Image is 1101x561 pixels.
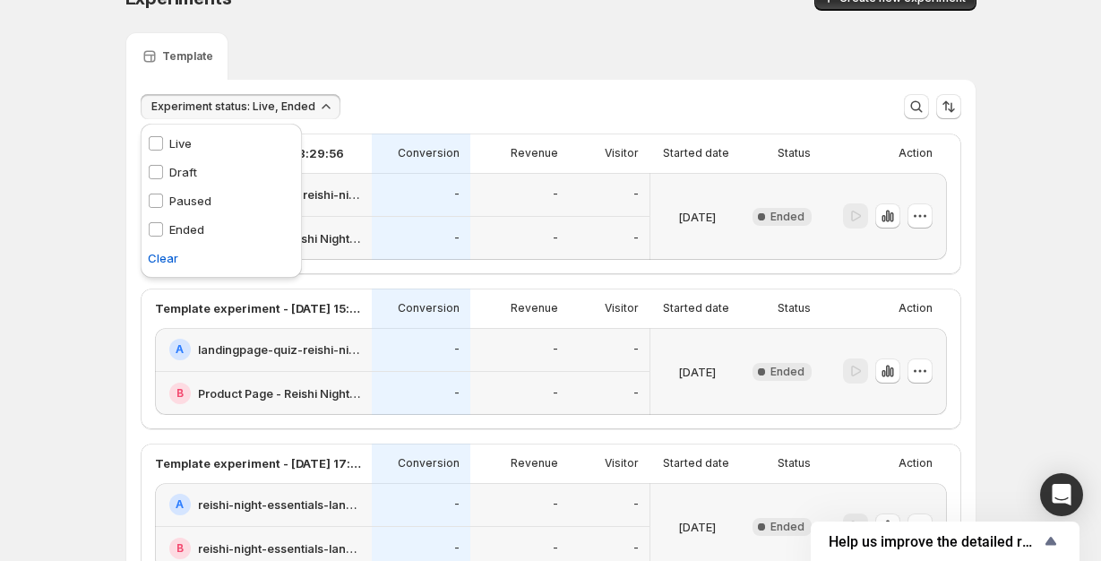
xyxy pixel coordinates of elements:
p: Visitor [605,456,639,470]
button: Clear [137,244,189,272]
p: Template [162,49,213,64]
p: Draft [169,163,197,181]
div: Open Intercom Messenger [1040,473,1083,516]
p: Revenue [511,456,558,470]
p: - [454,541,460,556]
span: Ended [770,210,804,224]
p: - [633,541,639,556]
p: - [633,342,639,357]
p: - [633,386,639,401]
p: Status [778,146,811,160]
p: Conversion [398,146,460,160]
p: Conversion [398,301,460,315]
p: - [553,497,558,512]
p: - [454,231,460,246]
span: Ended [770,520,804,534]
p: Started date [663,301,729,315]
p: - [553,231,558,246]
p: [DATE] [678,518,716,536]
h2: B [176,386,184,401]
h2: landingpage-quiz-reishi-night-essentials [198,341,361,358]
p: - [633,497,639,512]
p: - [454,187,460,202]
p: Template experiment - [DATE] 15:50:43 [155,299,361,317]
p: [DATE] [678,208,716,226]
p: Revenue [511,146,558,160]
p: Started date [663,456,729,470]
p: Status [778,301,811,315]
p: Action [899,146,933,160]
h2: Product Page - Reishi Night Essentials [198,384,361,402]
p: Status [778,456,811,470]
p: - [633,187,639,202]
h2: A [176,342,184,357]
span: Ended [770,365,804,379]
p: Started date [663,146,729,160]
p: - [553,541,558,556]
p: Visitor [605,301,639,315]
button: Experiment status: Live, Ended [141,94,340,119]
span: Clear [148,249,178,267]
p: Action [899,301,933,315]
button: Sort the results [936,94,961,119]
p: Action [899,456,933,470]
p: - [553,342,558,357]
h2: B [176,541,184,556]
button: Show survey - Help us improve the detailed report for A/B campaigns [829,531,1062,552]
span: Help us improve the detailed report for A/B campaigns [829,533,1040,550]
p: - [454,342,460,357]
p: Visitor [605,146,639,160]
h2: A [176,497,184,512]
p: [DATE] [678,363,716,381]
p: Paused [169,192,211,210]
p: Ended [169,220,204,238]
h2: reishi-night-essentials-landing-page-from-quizB [198,539,361,557]
span: Experiment status: Live, Ended [151,99,315,114]
p: - [454,386,460,401]
h2: reishi-night-essentials-landing-page-from-quiz [198,496,361,514]
p: Live [169,134,192,152]
p: - [454,497,460,512]
p: Template experiment - [DATE] 17:43:57 [155,454,361,472]
p: - [633,231,639,246]
p: - [553,187,558,202]
p: Revenue [511,301,558,315]
p: Conversion [398,456,460,470]
p: - [553,386,558,401]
